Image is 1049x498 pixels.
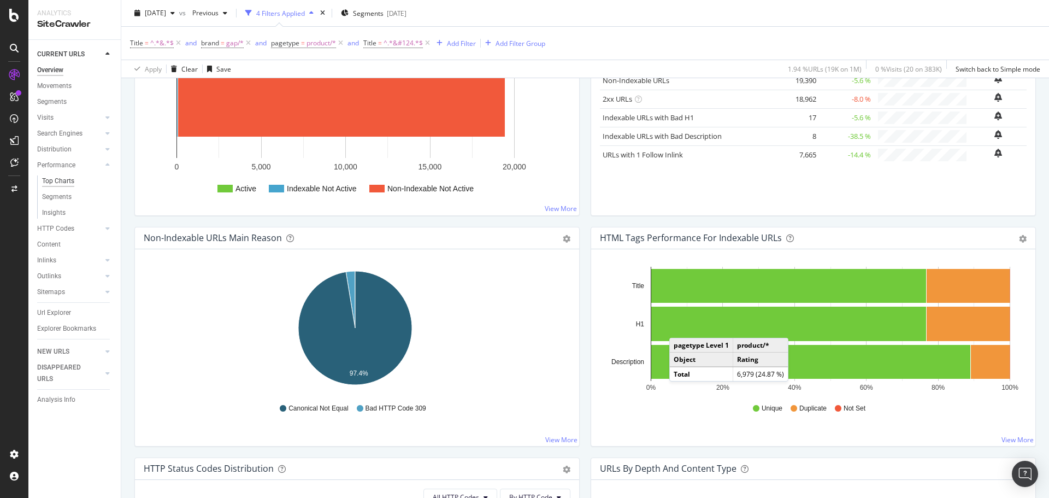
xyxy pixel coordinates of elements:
div: NEW URLS [37,346,69,358]
span: Title [363,38,376,48]
div: Segments [37,96,67,108]
text: Non-Indexable Not Active [387,184,474,193]
td: 6,979 (24.87 %) [733,367,788,381]
span: product/* [307,36,336,51]
div: gear [563,235,570,243]
div: Url Explorer [37,307,71,319]
div: Insights [42,207,66,219]
div: Search Engines [37,128,82,139]
text: 20,000 [503,162,526,171]
span: = [378,38,382,48]
a: URLs with 1 Follow Inlink [603,150,683,160]
td: 7,665 [775,145,819,164]
div: Sitemaps [37,286,65,298]
div: Analysis Info [37,394,75,406]
div: DISAPPEARED URLS [37,362,92,385]
text: 80% [932,384,945,391]
div: Switch back to Simple mode [956,64,1040,73]
text: 60% [860,384,873,391]
a: View More [545,204,577,213]
div: HTTP Status Codes Distribution [144,463,274,474]
a: Segments [37,96,113,108]
text: Title [632,282,645,290]
span: Canonical Not Equal [288,404,348,413]
a: Content [37,239,113,250]
button: and [255,38,267,48]
div: bell-plus [994,93,1002,102]
text: Active [235,184,256,193]
div: times [318,8,327,19]
span: Unique [762,404,782,413]
a: Search Engines [37,128,102,139]
div: bell-plus [994,112,1002,120]
button: Apply [130,60,162,78]
a: Movements [37,80,113,92]
a: Visits [37,112,102,124]
button: Save [203,60,231,78]
div: bell-plus [994,149,1002,157]
td: Rating [733,353,788,367]
span: = [301,38,305,48]
text: 0% [646,384,656,391]
a: Segments [42,191,113,203]
div: Content [37,239,61,250]
a: Indexable URLs with Bad Description [603,131,722,141]
div: 1.94 % URLs ( 19K on 1M ) [788,64,862,73]
a: Sitemaps [37,286,102,298]
a: HTTP Codes [37,223,102,235]
td: -14.4 % [819,145,874,164]
div: Overview [37,65,63,76]
a: Top Charts [42,175,113,187]
a: Overview [37,65,113,76]
a: View More [1001,435,1034,444]
span: 2025 Aug. 13th [145,8,166,17]
a: Outlinks [37,271,102,282]
text: 15,000 [419,162,442,171]
button: Clear [167,60,198,78]
td: -5.6 % [819,71,874,90]
div: 4 Filters Applied [256,8,305,17]
span: Not Set [844,404,865,413]
a: 2xx URLs [603,94,632,104]
div: Distribution [37,144,72,155]
div: gear [563,466,570,473]
span: ^.*&#124.*$ [384,36,423,51]
text: Indexable Not Active [287,184,357,193]
svg: A chart. [144,267,567,394]
div: Segments [42,191,72,203]
div: SiteCrawler [37,18,112,31]
a: Performance [37,160,102,171]
button: and [185,38,197,48]
a: Indexable URLs with Bad H1 [603,113,694,122]
div: Add Filter [447,38,476,48]
div: CURRENT URLS [37,49,85,60]
div: gear [1019,235,1027,243]
svg: A chart. [144,36,567,207]
text: 5,000 [251,162,270,171]
button: and [347,38,359,48]
a: Inlinks [37,255,102,266]
td: 19,390 [775,71,819,90]
div: bell-plus [994,74,1002,83]
a: Non-Indexable URLs [603,75,669,85]
span: Duplicate [799,404,827,413]
div: Performance [37,160,75,171]
td: -38.5 % [819,127,874,145]
div: Non-Indexable URLs Main Reason [144,232,282,243]
span: gap/* [226,36,244,51]
td: Total [670,367,733,381]
button: [DATE] [130,4,179,22]
td: pagetype Level 1 [670,338,733,353]
div: Top Charts [42,175,74,187]
svg: A chart. [600,267,1023,394]
div: bell-plus [994,130,1002,139]
div: Explorer Bookmarks [37,323,96,335]
a: View More [545,435,577,444]
text: H1 [636,320,645,328]
div: Apply [145,64,162,73]
div: Open Intercom Messenger [1012,461,1038,487]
